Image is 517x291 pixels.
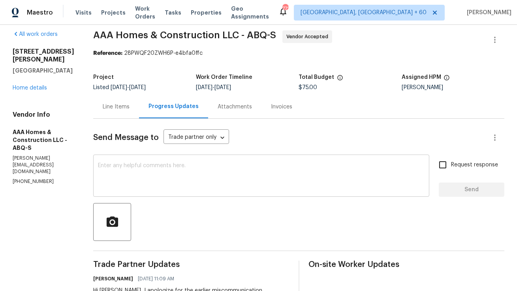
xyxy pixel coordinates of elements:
b: Reference: [93,50,122,56]
span: [DATE] [196,85,212,90]
span: [DATE] 11:09 AM [138,275,174,283]
a: All work orders [13,32,58,37]
h6: [PERSON_NAME] [93,275,133,283]
h5: AAA Homes & Construction LLC - ABQ-S [13,128,74,152]
span: [GEOGRAPHIC_DATA], [GEOGRAPHIC_DATA] + 60 [301,9,427,17]
span: [DATE] [129,85,146,90]
span: The hpm assigned to this work order. [444,75,450,85]
span: Work Orders [135,5,155,21]
span: [DATE] [111,85,127,90]
span: Properties [191,9,222,17]
a: Home details [13,85,47,91]
h4: Vendor Info [13,111,74,119]
h5: Total Budget [299,75,335,80]
div: [PERSON_NAME] [402,85,504,90]
span: Send Message to [93,134,159,142]
span: [PERSON_NAME] [464,9,511,17]
div: 28PWQF20ZWH6P-e4bfa0ffc [93,49,504,57]
span: Vendor Accepted [286,33,331,41]
h5: Work Order Timeline [196,75,252,80]
span: Projects [101,9,126,17]
span: Visits [75,9,92,17]
div: Attachments [218,103,252,111]
span: On-site Worker Updates [309,261,505,269]
div: 772 [282,5,288,13]
h5: Project [93,75,114,80]
h5: Assigned HPM [402,75,441,80]
span: AAA Homes & Construction LLC - ABQ-S [93,30,276,40]
span: Tasks [165,10,181,15]
span: Geo Assignments [231,5,269,21]
p: [PHONE_NUMBER] [13,178,74,185]
div: Line Items [103,103,130,111]
div: Trade partner only [164,131,229,144]
span: Maestro [27,9,53,17]
span: The total cost of line items that have been proposed by Opendoor. This sum includes line items th... [337,75,343,85]
span: - [111,85,146,90]
span: Listed [93,85,146,90]
h5: [GEOGRAPHIC_DATA] [13,67,74,75]
span: $75.00 [299,85,318,90]
p: [PERSON_NAME][EMAIL_ADDRESS][DOMAIN_NAME] [13,155,74,175]
span: [DATE] [214,85,231,90]
h2: [STREET_ADDRESS][PERSON_NAME] [13,48,74,63]
div: Progress Updates [149,103,199,110]
span: Trade Partner Updates [93,261,289,269]
div: Invoices [271,103,292,111]
span: - [196,85,231,90]
span: Request response [451,161,498,169]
